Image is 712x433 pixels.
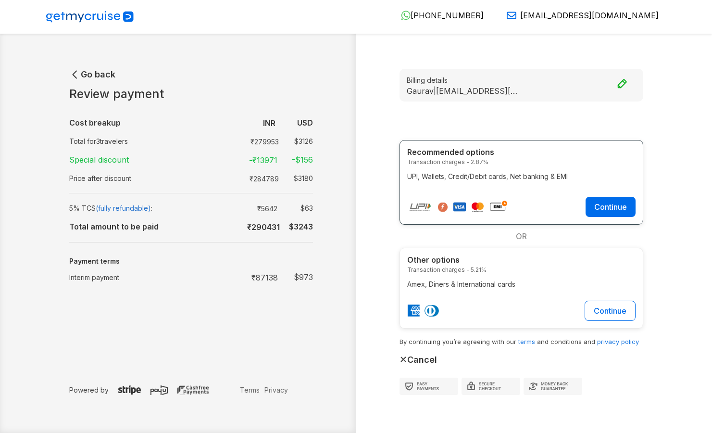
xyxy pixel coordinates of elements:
[407,255,636,265] h4: Other options
[518,338,535,345] a: terms
[150,385,168,395] img: payu
[407,86,517,95] p: Gaurav | [EMAIL_ADDRESS][DOMAIN_NAME]
[228,150,233,169] td: :
[294,272,313,282] strong: $ 973
[262,385,290,395] a: Privacy
[499,11,659,20] a: [EMAIL_ADDRESS][DOMAIN_NAME]
[246,171,283,185] td: ₹ 284789
[393,11,484,20] a: [PHONE_NUMBER]
[400,116,643,130] h3: Payment options
[407,279,636,289] p: Amex, Diners & International cards
[407,148,636,157] h4: Recommended options
[289,222,313,231] b: $ 3243
[177,385,209,395] img: cashfree
[228,132,233,150] td: :
[228,169,233,187] td: :
[297,118,313,127] b: USD
[249,155,277,165] strong: -₹ 13971
[597,338,639,345] a: privacy policy
[407,266,636,274] small: Transaction charges - 5.21%
[283,134,313,148] td: $ 3126
[228,113,233,132] td: :
[400,336,643,347] p: By continuing you’re agreeing with our and conditions and
[118,385,141,395] img: stripe
[69,199,228,217] td: 5% TCS :
[263,118,275,128] b: INR
[585,301,636,321] button: Continue
[283,171,312,185] td: $ 3180
[520,11,659,20] span: [EMAIL_ADDRESS][DOMAIN_NAME]
[586,197,636,217] button: Continue
[69,385,238,395] p: Powered by
[507,11,516,20] img: Email
[69,69,115,80] button: Go back
[96,204,151,212] span: (fully refundable)
[400,225,643,248] div: OR
[292,155,313,165] strong: -$ 156
[228,217,233,236] td: :
[407,171,636,181] p: UPI, Wallets, Credit/Debit cards, Net banking & EMI
[407,75,636,85] small: Billing details
[69,169,228,187] td: Price after discount
[69,267,228,287] td: Interim payment
[228,199,233,217] td: :
[247,222,280,232] b: ₹ 290431
[401,11,411,20] img: WhatsApp
[69,87,313,102] h1: Review payment
[228,267,233,287] td: :
[251,273,278,282] strong: ₹ 87138
[237,385,262,395] a: Terms
[281,201,313,215] td: $ 63
[69,257,313,266] h5: Payment terms
[246,134,283,148] td: ₹ 279953
[246,201,281,215] td: ₹ 5642
[69,118,121,127] b: Cost breakup
[69,132,228,150] td: Total for 3 travelers
[400,355,437,365] button: Cancel
[411,11,484,20] span: [PHONE_NUMBER]
[69,155,129,165] strong: Special discount
[69,222,159,231] b: Total amount to be paid
[407,158,636,166] small: Transaction charges - 2.87%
